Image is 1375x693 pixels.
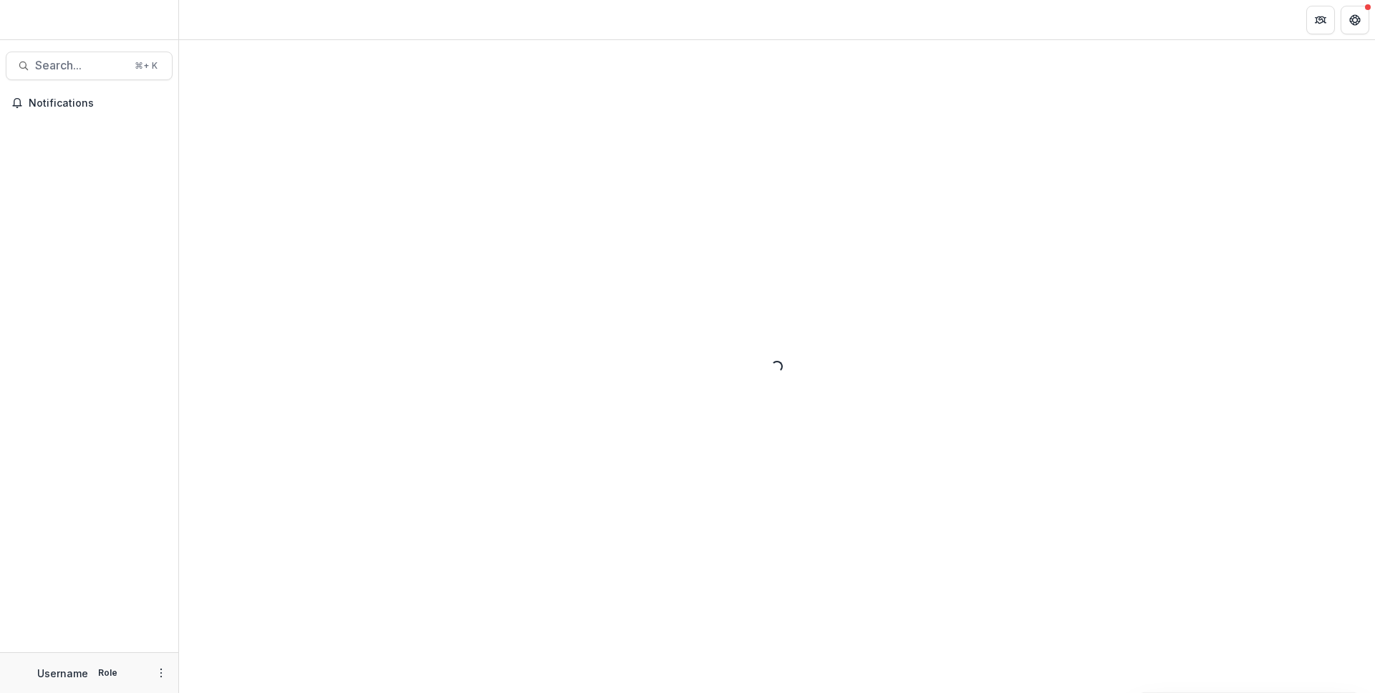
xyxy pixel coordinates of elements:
button: Notifications [6,92,173,115]
div: ⌘ + K [132,58,160,74]
p: Role [94,667,122,679]
p: Username [37,666,88,681]
button: Partners [1306,6,1335,34]
span: Notifications [29,97,167,110]
button: Search... [6,52,173,80]
span: Search... [35,59,126,72]
button: More [153,664,170,682]
button: Get Help [1341,6,1369,34]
